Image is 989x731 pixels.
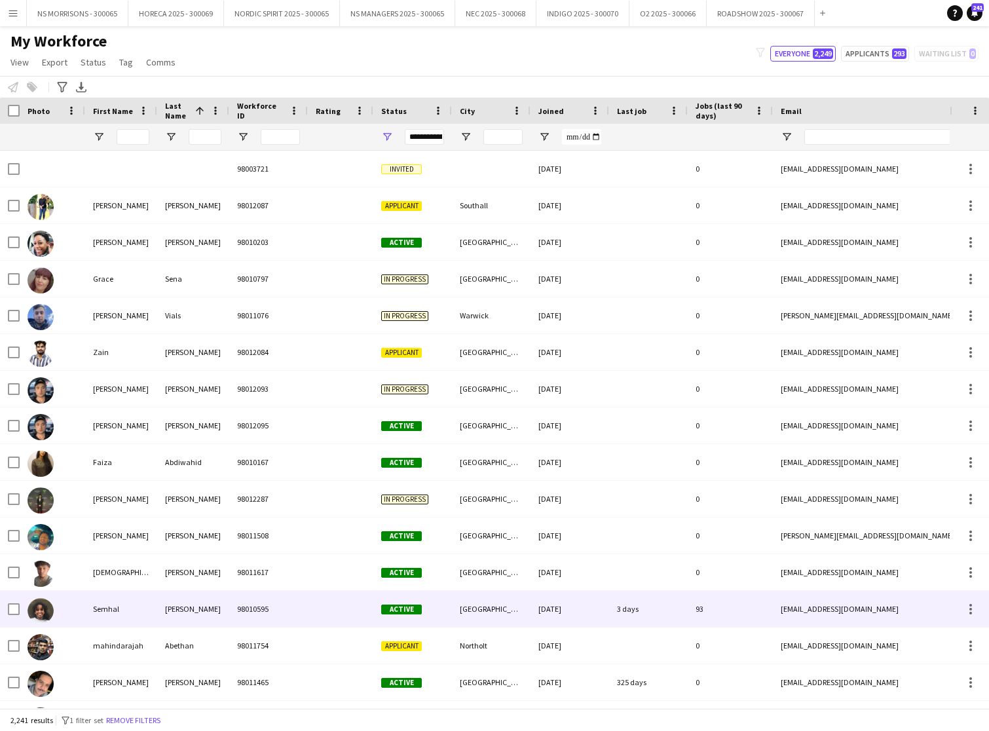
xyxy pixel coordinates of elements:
[85,444,157,480] div: Faiza
[157,297,229,333] div: Vials
[224,1,340,26] button: NORDIC SPIRIT 2025 - 300065
[81,56,106,68] span: Status
[531,334,609,370] div: [DATE]
[841,46,909,62] button: Applicants293
[381,348,422,358] span: Applicant
[381,605,422,614] span: Active
[157,334,229,370] div: [PERSON_NAME]
[157,481,229,517] div: [PERSON_NAME]
[531,224,609,260] div: [DATE]
[531,591,609,627] div: [DATE]
[381,641,422,651] span: Applicant
[460,106,475,116] span: City
[707,1,815,26] button: ROADSHOW 2025 - 300067
[85,371,157,407] div: [PERSON_NAME]
[146,56,176,68] span: Comms
[531,554,609,590] div: [DATE]
[85,297,157,333] div: [PERSON_NAME]
[967,5,982,21] a: 241
[381,568,422,578] span: Active
[85,517,157,553] div: [PERSON_NAME]
[452,628,531,664] div: Northolt
[54,79,70,95] app-action-btn: Advanced filters
[688,297,773,333] div: 0
[75,54,111,71] a: Status
[119,56,133,68] span: Tag
[157,371,229,407] div: [PERSON_NAME]
[237,101,284,121] span: Workforce ID
[381,384,428,394] span: In progress
[688,517,773,553] div: 0
[381,678,422,688] span: Active
[165,131,177,143] button: Open Filter Menu
[688,371,773,407] div: 0
[531,407,609,443] div: [DATE]
[617,106,646,116] span: Last job
[229,187,308,223] div: 98012087
[562,129,601,145] input: Joined Filter Input
[609,591,688,627] div: 3 days
[531,151,609,187] div: [DATE]
[189,129,221,145] input: Last Name Filter Input
[28,561,54,587] img: Muhammad Abdur-Razzaq
[85,628,157,664] div: mahindarajah
[381,458,422,468] span: Active
[452,444,531,480] div: [GEOGRAPHIC_DATA]
[452,297,531,333] div: Warwick
[37,54,73,71] a: Export
[157,187,229,223] div: [PERSON_NAME]
[688,481,773,517] div: 0
[892,48,906,59] span: 293
[538,131,550,143] button: Open Filter Menu
[452,224,531,260] div: [GEOGRAPHIC_DATA]
[381,106,407,116] span: Status
[229,297,308,333] div: 98011076
[531,444,609,480] div: [DATE]
[229,371,308,407] div: 98012093
[381,495,428,504] span: In progress
[28,304,54,330] img: Elliot Vials
[531,297,609,333] div: [DATE]
[165,101,190,121] span: Last Name
[69,715,103,725] span: 1 filter set
[609,664,688,700] div: 325 days
[688,554,773,590] div: 0
[42,56,67,68] span: Export
[229,591,308,627] div: 98010595
[381,201,422,211] span: Applicant
[28,634,54,660] img: mahindarajah Abethan
[531,481,609,517] div: [DATE]
[536,1,629,26] button: INDIGO 2025 - 300070
[85,407,157,443] div: [PERSON_NAME]
[27,1,128,26] button: NS MORRISONS - 300065
[688,628,773,664] div: 0
[28,341,54,367] img: Zain Abbas
[629,1,707,26] button: O2 2025 - 300066
[971,3,984,12] span: 241
[452,371,531,407] div: [GEOGRAPHIC_DATA]
[93,131,105,143] button: Open Filter Menu
[460,131,472,143] button: Open Filter Menu
[28,487,54,514] img: Muhammad Hasnain Abdul Khaliq
[10,31,107,51] span: My Workforce
[28,377,54,403] img: Ali Abbas
[381,164,422,174] span: Invited
[455,1,536,26] button: NEC 2025 - 300068
[688,187,773,223] div: 0
[770,46,836,62] button: Everyone2,249
[157,664,229,700] div: [PERSON_NAME]
[157,591,229,627] div: [PERSON_NAME]
[5,54,34,71] a: View
[141,54,181,71] a: Comms
[229,444,308,480] div: 98010167
[452,481,531,517] div: [GEOGRAPHIC_DATA]
[28,231,54,257] img: Mary Noel
[452,261,531,297] div: [GEOGRAPHIC_DATA]
[229,628,308,664] div: 98011754
[85,481,157,517] div: [PERSON_NAME]
[688,664,773,700] div: 0
[381,421,422,431] span: Active
[85,261,157,297] div: Grace
[157,517,229,553] div: [PERSON_NAME]
[452,591,531,627] div: [GEOGRAPHIC_DATA]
